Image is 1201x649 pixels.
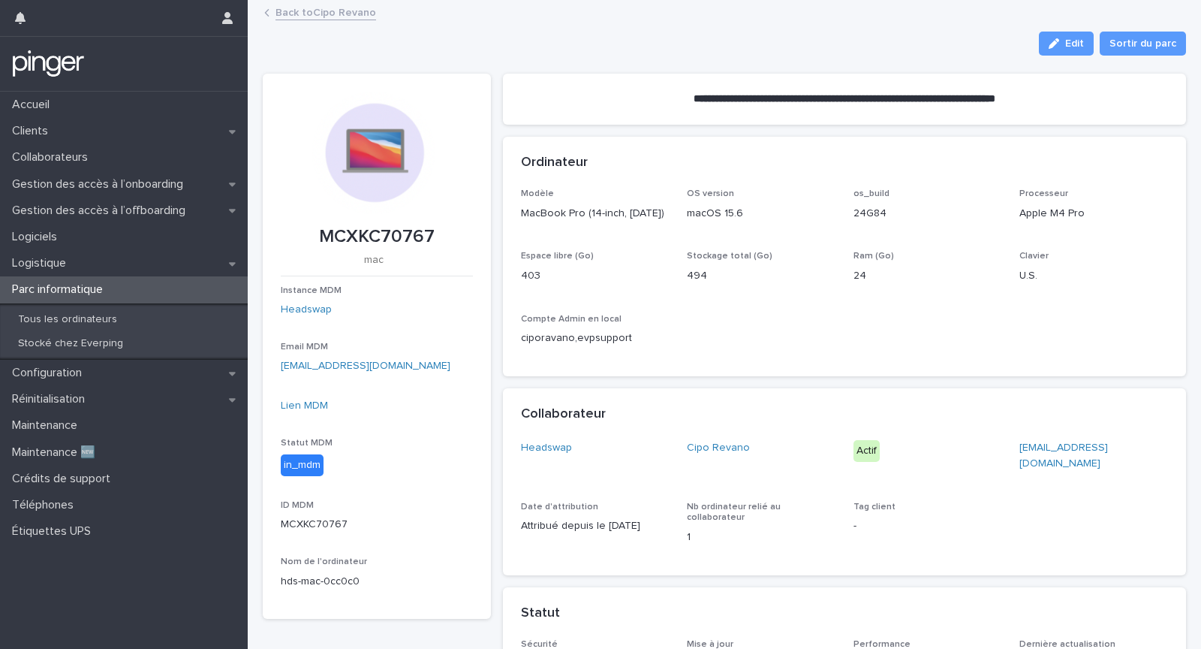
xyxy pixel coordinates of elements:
[6,524,103,539] p: Étiquettes UPS
[521,155,588,171] h2: Ordinateur
[1065,38,1084,49] span: Edit
[281,557,367,566] span: Nom de l'ordinateur
[687,503,781,522] span: Nb ordinateur relié au collaborateur
[853,268,1002,284] p: 24
[687,252,772,261] span: Stockage total (Go)
[687,189,734,198] span: OS version
[687,268,835,284] p: 494
[6,498,86,512] p: Téléphones
[281,361,450,371] a: [EMAIL_ADDRESS][DOMAIN_NAME]
[6,282,115,297] p: Parc informatique
[6,204,197,218] p: Gestion des accès à l’offboarding
[1019,206,1168,222] p: Apple M4 Pro
[1019,640,1115,649] span: Dernière actualisation
[281,517,473,533] p: MCXKC70767
[521,440,572,456] a: Headswap
[6,124,60,138] p: Clients
[6,337,135,350] p: Stocké chez Everping
[6,313,129,326] p: Tous les ordinateurs
[853,440,880,462] div: Actif
[853,206,1002,222] p: 24G84
[281,439,333,448] span: Statut MDM
[1019,442,1108,469] a: [EMAIL_ADDRESS][DOMAIN_NAME]
[1109,36,1176,51] span: Sortir du parc
[6,418,89,433] p: Maintenance
[6,150,100,165] p: Collaborateurs
[275,3,376,20] a: Back toCipo Revano
[687,640,733,649] span: Mise à jour
[521,206,670,222] p: MacBook Pro (14-inch, [DATE])
[1039,32,1094,56] button: Edit
[281,286,342,295] span: Instance MDM
[521,518,670,534] p: Attribué depuis le [DATE]
[521,605,560,622] h2: Statut
[1019,189,1068,198] span: Processeur
[6,256,78,270] p: Logistique
[521,189,554,198] span: Modèle
[521,315,622,324] span: Compte Admin en local
[6,230,69,244] p: Logiciels
[281,302,332,318] a: Headswap
[687,530,835,545] p: 1
[853,252,894,261] span: Ram (Go)
[1100,32,1186,56] button: Sortir du parc
[6,445,107,460] p: Maintenance 🆕
[853,189,889,198] span: os_build
[281,254,467,267] p: mac
[281,343,328,352] span: Email MDM
[521,268,670,284] p: 403
[687,440,750,456] a: Cipo Revano
[6,392,97,406] p: Réinitialisation
[521,640,558,649] span: Sécurité
[6,366,94,380] p: Configuration
[281,454,324,476] div: in_mdm
[6,177,195,192] p: Gestion des accès à l’onboarding
[281,226,473,248] p: MCXKC70767
[1019,268,1168,284] p: U.S.
[281,400,328,411] a: Lien MDM
[1019,252,1049,261] span: Clavier
[6,98,62,112] p: Accueil
[521,331,670,346] p: ciporavano,evpsupport
[521,503,598,512] span: Date d'attribution
[853,640,911,649] span: Performance
[853,518,1002,534] p: -
[853,503,895,512] span: Tag client
[521,252,594,261] span: Espace libre (Go)
[521,406,606,423] h2: Collaborateur
[281,501,314,510] span: ID MDM
[12,49,85,79] img: mTgBEunGTSyRkCgitkcU
[687,206,835,222] p: macOS 15.6
[281,574,473,590] p: hds-mac-0cc0c0
[6,472,122,486] p: Crédits de support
